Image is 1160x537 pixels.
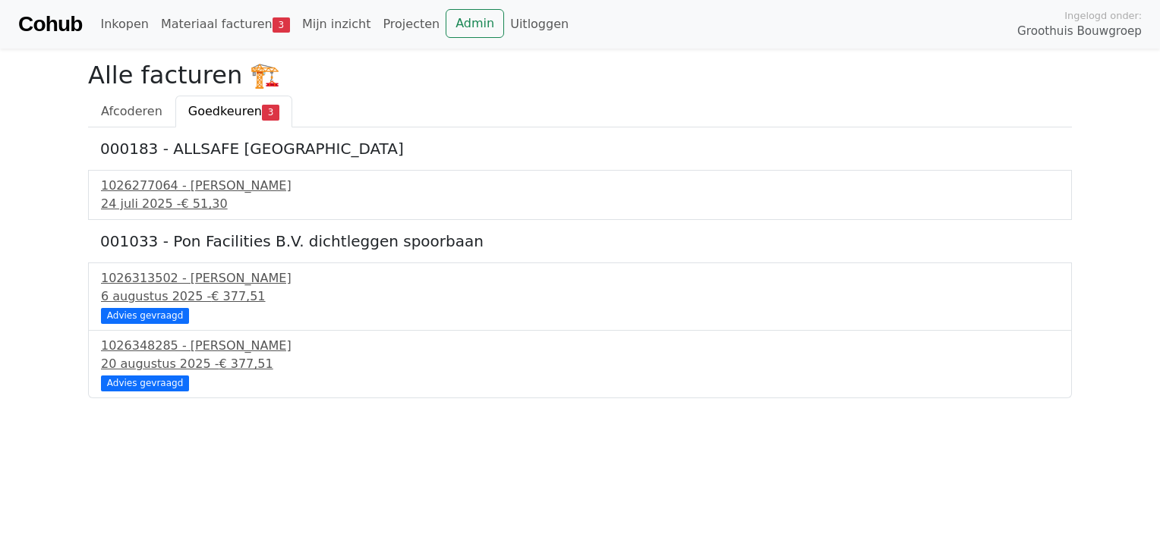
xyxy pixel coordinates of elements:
[296,9,377,39] a: Mijn inzicht
[101,195,1059,213] div: 24 juli 2025 -
[88,61,1072,89] h2: Alle facturen 🏗️
[101,337,1059,389] a: 1026348285 - [PERSON_NAME]20 augustus 2025 -€ 377,51 Advies gevraagd
[175,96,292,127] a: Goedkeuren3
[181,196,228,211] span: € 51,30
[100,140,1060,158] h5: 000183 - ALLSAFE [GEOGRAPHIC_DATA]
[101,355,1059,373] div: 20 augustus 2025 -
[101,308,189,323] div: Advies gevraagd
[101,269,1059,287] div: 1026313502 - [PERSON_NAME]
[101,337,1059,355] div: 1026348285 - [PERSON_NAME]
[101,177,1059,213] a: 1026277064 - [PERSON_NAME]24 juli 2025 -€ 51,30
[504,9,575,39] a: Uitloggen
[1064,8,1142,23] span: Ingelogd onder:
[273,17,290,33] span: 3
[101,104,162,118] span: Afcoderen
[219,356,273,371] span: € 377,51
[101,177,1059,195] div: 1026277064 - [PERSON_NAME]
[18,6,82,42] a: Cohub
[446,9,504,38] a: Admin
[155,9,296,39] a: Materiaal facturen3
[100,232,1060,250] h5: 001033 - Pon Facilities B.V. dichtleggen spoorbaan
[94,9,154,39] a: Inkopen
[1017,23,1142,40] span: Groothuis Bouwgroep
[101,375,189,391] div: Advies gevraagd
[211,289,265,303] span: € 377,51
[101,269,1059,322] a: 1026313502 - [PERSON_NAME]6 augustus 2025 -€ 377,51 Advies gevraagd
[88,96,175,127] a: Afcoderen
[377,9,446,39] a: Projecten
[101,287,1059,306] div: 6 augustus 2025 -
[262,105,279,120] span: 3
[188,104,262,118] span: Goedkeuren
